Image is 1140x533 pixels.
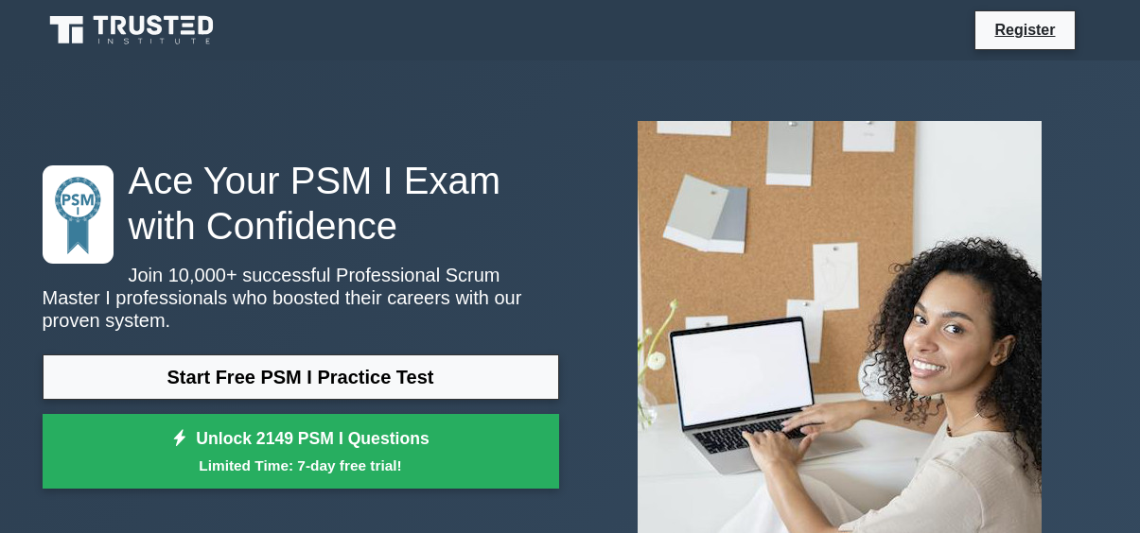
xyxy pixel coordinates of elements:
[43,158,559,249] h1: Ace Your PSM I Exam with Confidence
[983,18,1066,42] a: Register
[66,455,535,476] small: Limited Time: 7-day free trial!
[43,414,559,490] a: Unlock 2149 PSM I QuestionsLimited Time: 7-day free trial!
[43,354,559,400] a: Start Free PSM I Practice Test
[43,264,559,332] p: Join 10,000+ successful Professional Scrum Master I professionals who boosted their careers with ...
